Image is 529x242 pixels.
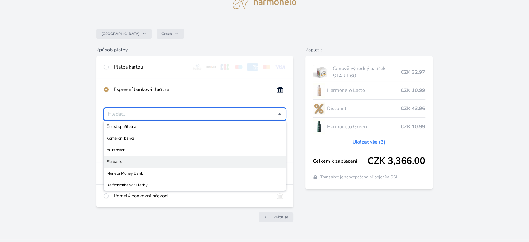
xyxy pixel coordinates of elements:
[401,123,425,130] span: CZK 10.99
[192,63,203,71] img: diners.svg
[101,31,140,36] span: [GEOGRAPHIC_DATA]
[261,63,272,71] img: mc.svg
[114,63,187,71] div: Platba kartou
[114,192,270,200] div: Pomalý bankovní převod
[233,63,244,71] img: maestro.svg
[107,135,283,141] span: Komerční banka
[401,69,425,76] span: CZK 32.97
[96,46,293,54] h6: Způsob platby
[313,83,325,98] img: CLEAN_LACTO_se_stinem_x-hi-lo.jpg
[108,110,278,118] input: Česká spořitelnaKomerční bankamTransferFio bankaMoneta Money BankRaiffeisenbank ePlatby
[114,86,270,93] div: Expresní banková tlačítka
[274,86,286,93] img: onlineBanking_CZ.svg
[96,29,152,39] button: [GEOGRAPHIC_DATA]
[104,108,286,120] div: Vyberte svou banku
[327,87,401,94] span: Harmonelo Lacto
[401,87,425,94] span: CZK 10.99
[273,215,288,220] span: Vrátit se
[161,31,172,36] span: Czech
[313,101,325,116] img: discount-lo.png
[219,63,231,71] img: jcb.svg
[368,156,425,167] span: CZK 3,366.00
[274,192,286,200] img: bankTransfer_IBAN.svg
[247,63,258,71] img: amex.svg
[352,138,386,146] a: Ukázat vše (3)
[333,65,401,80] span: Cenově výhodný balíček START 60
[305,46,433,54] h6: Zaplatit
[205,63,217,71] img: discover.svg
[107,170,283,177] span: Moneta Money Bank
[327,123,401,130] span: Harmonelo Green
[157,29,184,39] button: Czech
[327,105,399,112] span: Discount
[313,157,368,165] span: Celkem k zaplacení
[107,147,283,153] span: mTransfer
[313,119,325,134] img: CLEAN_GREEN_se_stinem_x-lo.jpg
[107,182,283,188] span: Raiffeisenbank ePlatby
[399,105,425,112] span: -CZK 43.96
[320,174,399,180] span: Transakce je zabezpečena připojením SSL
[274,63,286,71] img: visa.svg
[259,212,293,222] a: Vrátit se
[313,65,330,80] img: start.jpg
[107,159,283,165] span: Fio banka
[107,124,283,130] span: Česká spořitelna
